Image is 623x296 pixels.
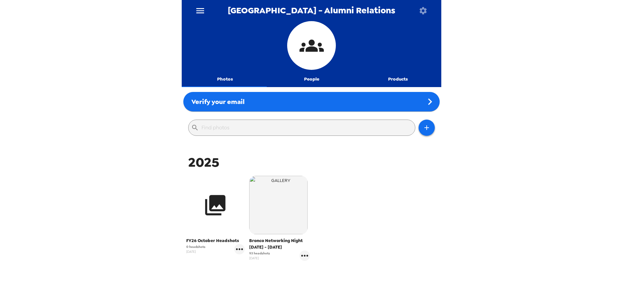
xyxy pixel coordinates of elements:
span: FY26 October Headshots [186,238,245,244]
button: Products [355,71,441,87]
span: [DATE] [186,249,205,254]
button: People [268,71,355,87]
button: gallery menu [299,251,310,261]
span: [GEOGRAPHIC_DATA] - Alumni Relations [228,6,395,15]
span: 93 headshots [249,251,270,256]
input: Find photos [202,122,412,133]
button: Photos [182,71,268,87]
span: [DATE] [249,256,270,261]
span: 2025 [188,154,219,171]
button: gallery menu [234,244,245,254]
img: gallery [249,176,308,234]
span: Verify your email [191,97,245,106]
span: 0 headshots [186,244,205,249]
span: Bronco Networking Night [DATE] - [DATE] [249,238,310,251]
